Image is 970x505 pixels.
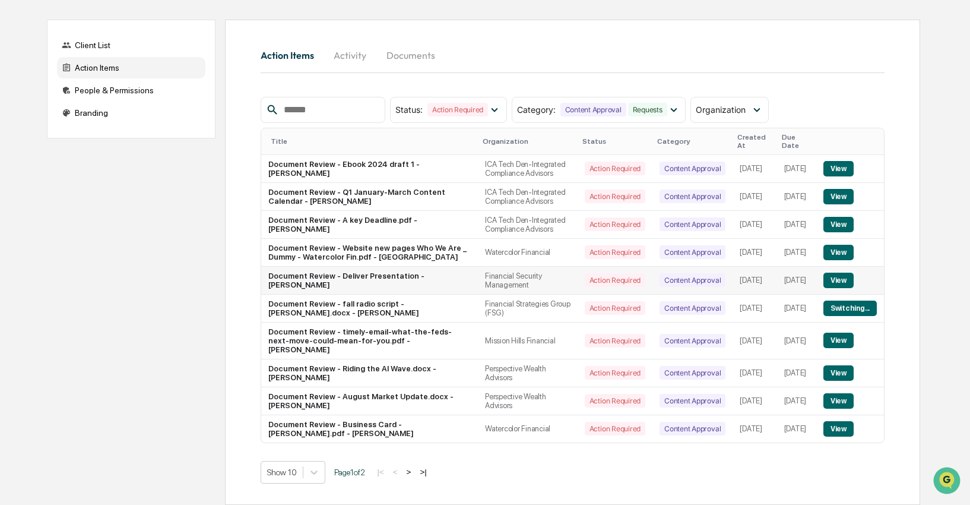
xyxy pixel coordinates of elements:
td: Document Review - fall radio script - [PERSON_NAME].docx - [PERSON_NAME] [261,295,478,323]
td: [DATE] [733,267,776,295]
td: Document Review - Riding the AI Wave.docx - [PERSON_NAME] [261,359,478,387]
span: Organization [696,105,746,115]
div: Content Approval [660,162,725,175]
button: View [823,161,854,176]
div: Status [582,137,648,146]
button: > [403,467,415,477]
button: Documents [377,41,445,70]
td: [DATE] [733,415,776,443]
div: Action Required [585,334,645,348]
div: 🖐️ [12,151,21,160]
button: View [823,365,854,381]
td: [DATE] [733,387,776,415]
td: Document Review - Business Card - [PERSON_NAME].pdf - [PERSON_NAME] [261,415,478,443]
div: Action Required [585,190,645,203]
button: Action Items [261,41,324,70]
td: [DATE] [777,267,816,295]
button: >| [416,467,430,477]
td: [DATE] [777,239,816,267]
div: Content Approval [560,103,626,116]
div: Content Approval [660,366,725,380]
td: Perspective Wealth Advisors [478,359,577,387]
button: Start new chat [202,94,216,109]
div: Action Required [585,422,645,435]
td: Document Review - Website new pages Who We Are _ Dummy - Watercolor Fin.pdf - [GEOGRAPHIC_DATA] [261,239,478,267]
div: Content Approval [660,245,725,259]
td: [DATE] [777,387,816,415]
div: Content Approval [660,190,725,203]
div: activity tabs [261,41,885,70]
div: Content Approval [660,273,725,287]
div: Content Approval [660,334,725,348]
span: Preclearance [24,150,77,162]
td: Financial Strategies Group (FSG) [478,295,577,323]
span: Category : [517,105,556,115]
div: Action Items [57,57,205,78]
td: [DATE] [733,183,776,211]
div: Due Date [782,133,811,150]
button: |< [374,467,388,477]
td: Document Review - Deliver Presentation - [PERSON_NAME] [261,267,478,295]
div: Action Required [585,394,645,408]
div: 🔎 [12,173,21,183]
div: Content Approval [660,394,725,408]
a: Powered byPylon [84,201,144,210]
td: Document Review - Q1 January-March Content Calendar - [PERSON_NAME] [261,183,478,211]
button: View [823,189,854,204]
td: [DATE] [777,359,816,387]
td: [DATE] [733,359,776,387]
div: Action Required [585,301,645,315]
div: Title [271,137,474,146]
td: Mission Hills Financial [478,323,577,359]
div: Content Approval [660,422,725,435]
td: Financial Security Management [478,267,577,295]
td: [DATE] [733,323,776,359]
div: Action Required [585,273,645,287]
span: Status : [395,105,423,115]
button: View [823,245,854,260]
td: [DATE] [777,295,816,323]
button: Activity [324,41,377,70]
div: 🗄️ [86,151,96,160]
div: Branding [57,102,205,124]
a: 🔎Data Lookup [7,168,80,189]
div: Content Approval [660,217,725,231]
div: Client List [57,34,205,56]
td: [DATE] [777,211,816,239]
div: Start new chat [40,91,195,103]
div: Action Required [585,366,645,380]
span: Data Lookup [24,172,75,184]
img: 1746055101610-c473b297-6a78-478c-a979-82029cc54cd1 [12,91,33,112]
td: [DATE] [777,155,816,183]
span: Attestations [98,150,147,162]
td: [DATE] [733,239,776,267]
td: Document Review - August Market Update.docx - [PERSON_NAME] [261,387,478,415]
div: Action Required [585,217,645,231]
div: People & Permissions [57,80,205,101]
td: ICA Tech Den-Integrated Compliance Advisors [478,183,577,211]
td: Watercolor Financial [478,415,577,443]
td: Document Review - A key Deadline.pdf - [PERSON_NAME] [261,211,478,239]
td: Watercolor Financial [478,239,577,267]
button: < [389,467,401,477]
button: View [823,333,854,348]
div: Action Required [427,103,488,116]
span: Pylon [118,201,144,210]
div: We're available if you need us! [40,103,150,112]
td: [DATE] [733,155,776,183]
button: View [823,393,854,409]
button: View [823,421,854,437]
button: View [823,217,854,232]
td: [DATE] [733,295,776,323]
div: Action Required [585,162,645,175]
span: Page 1 of 2 [334,468,365,477]
button: Switching... [823,301,877,316]
td: Document Review - Ebook 2024 draft 1 - [PERSON_NAME] [261,155,478,183]
div: Organization [483,137,572,146]
td: Document Review - timely-email-what-the-feds-next-move-could-mean-for-you.pdf - [PERSON_NAME] [261,323,478,359]
td: [DATE] [777,323,816,359]
a: 🗄️Attestations [81,145,152,166]
td: [DATE] [733,211,776,239]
